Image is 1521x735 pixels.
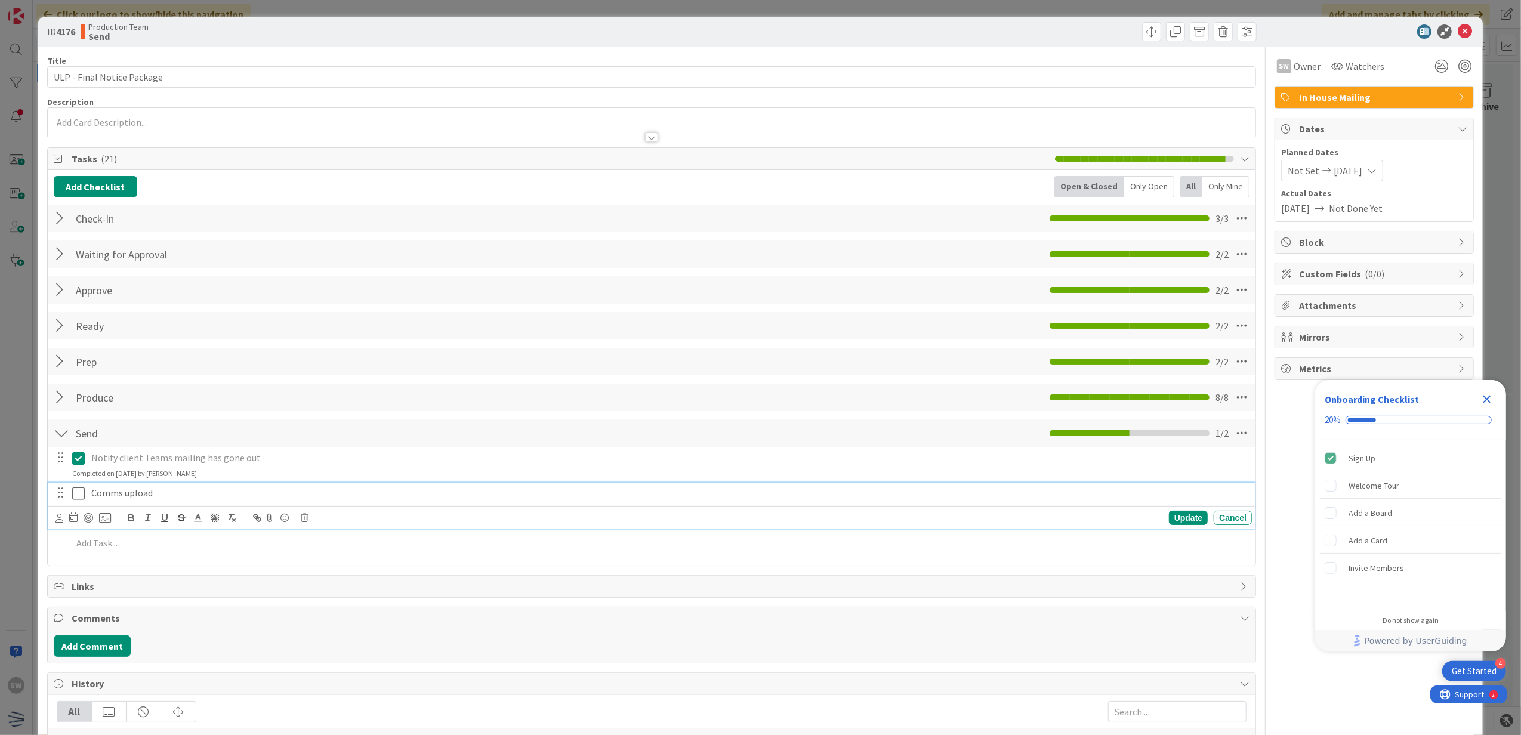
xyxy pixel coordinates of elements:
[72,315,340,336] input: Add Checklist...
[88,22,149,32] span: Production Team
[47,24,75,39] span: ID
[1215,390,1229,404] span: 8 / 8
[1334,163,1362,178] span: [DATE]
[91,486,1247,500] p: Comms upload
[62,5,65,14] div: 2
[1315,440,1506,608] div: Checklist items
[72,243,340,265] input: Add Checklist...
[1215,283,1229,297] span: 2 / 2
[72,351,340,372] input: Add Checklist...
[54,176,137,197] button: Add Checklist
[72,677,1235,691] span: History
[1277,59,1291,73] div: SW
[1281,201,1310,215] span: [DATE]
[1299,235,1452,249] span: Block
[1299,330,1452,344] span: Mirrors
[1321,630,1500,651] a: Powered by UserGuiding
[1320,472,1501,499] div: Welcome Tour is incomplete.
[57,702,92,722] div: All
[47,55,66,66] label: Title
[1214,511,1252,525] div: Cancel
[47,97,94,107] span: Description
[1329,201,1383,215] span: Not Done Yet
[1365,268,1384,280] span: ( 0/0 )
[1325,415,1497,425] div: Checklist progress: 20%
[54,635,131,657] button: Add Comment
[1495,658,1506,669] div: 4
[1346,59,1384,73] span: Watchers
[1215,354,1229,369] span: 2 / 2
[1299,90,1452,104] span: In House Mailing
[1325,415,1341,425] div: 20%
[1349,451,1375,465] div: Sign Up
[88,32,149,41] b: Send
[1349,506,1392,520] div: Add a Board
[1349,561,1404,575] div: Invite Members
[56,26,75,38] b: 4176
[72,611,1235,625] span: Comments
[101,153,117,165] span: ( 21 )
[72,468,197,479] div: Completed on [DATE] by [PERSON_NAME]
[1215,211,1229,226] span: 3 / 3
[1442,661,1506,681] div: Open Get Started checklist, remaining modules: 4
[1315,630,1506,651] div: Footer
[1108,701,1247,722] input: Search...
[1215,247,1229,261] span: 2 / 2
[72,387,340,408] input: Add Checklist...
[1215,319,1229,333] span: 2 / 2
[1299,362,1452,376] span: Metrics
[1320,445,1501,471] div: Sign Up is complete.
[1180,176,1202,197] div: All
[1281,187,1467,200] span: Actual Dates
[1320,555,1501,581] div: Invite Members is incomplete.
[1315,380,1506,651] div: Checklist Container
[1124,176,1174,197] div: Only Open
[1281,146,1467,159] span: Planned Dates
[47,66,1257,88] input: type card name here...
[1288,163,1319,178] span: Not Set
[25,2,54,16] span: Support
[72,152,1050,166] span: Tasks
[1365,634,1467,648] span: Powered by UserGuiding
[1325,392,1419,406] div: Onboarding Checklist
[1054,176,1124,197] div: Open & Closed
[1452,665,1497,677] div: Get Started
[72,208,340,229] input: Add Checklist...
[1349,478,1399,493] div: Welcome Tour
[91,451,1247,465] p: Notify client Teams mailing has gone out
[1383,616,1439,625] div: Do not show again
[1215,426,1229,440] span: 1 / 2
[1299,298,1452,313] span: Attachments
[1320,500,1501,526] div: Add a Board is incomplete.
[1294,59,1321,73] span: Owner
[1202,176,1249,197] div: Only Mine
[1299,122,1452,136] span: Dates
[1320,527,1501,554] div: Add a Card is incomplete.
[1169,511,1208,525] div: Update
[72,279,340,301] input: Add Checklist...
[1299,267,1452,281] span: Custom Fields
[1349,533,1387,548] div: Add a Card
[1477,390,1497,409] div: Close Checklist
[72,579,1235,594] span: Links
[72,422,340,444] input: Add Checklist...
